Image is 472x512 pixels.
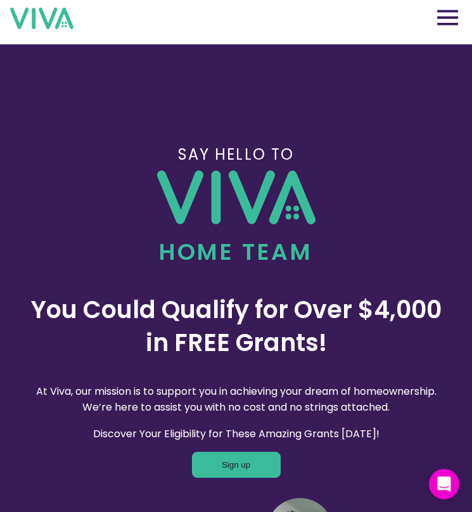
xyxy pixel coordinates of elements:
[192,452,281,478] button: Sign up
[192,457,281,471] a: Sign up
[157,170,316,224] img: Viva logo
[10,8,73,29] img: viva
[178,143,295,165] h3: SAY HELLO TO
[30,383,442,416] p: At Viva, our mission is to support you in achieving your dream of homeownership. We’re here to as...
[30,426,442,442] p: Discover Your Eligibility for These Amazing Grants [DATE]!
[429,469,459,499] div: Open Intercom Messenger
[437,10,458,25] img: opens navigation menu
[159,234,312,269] h3: HOME TEAM
[30,293,442,359] h3: You Could Qualify for Over $4,000 in FREE Grants!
